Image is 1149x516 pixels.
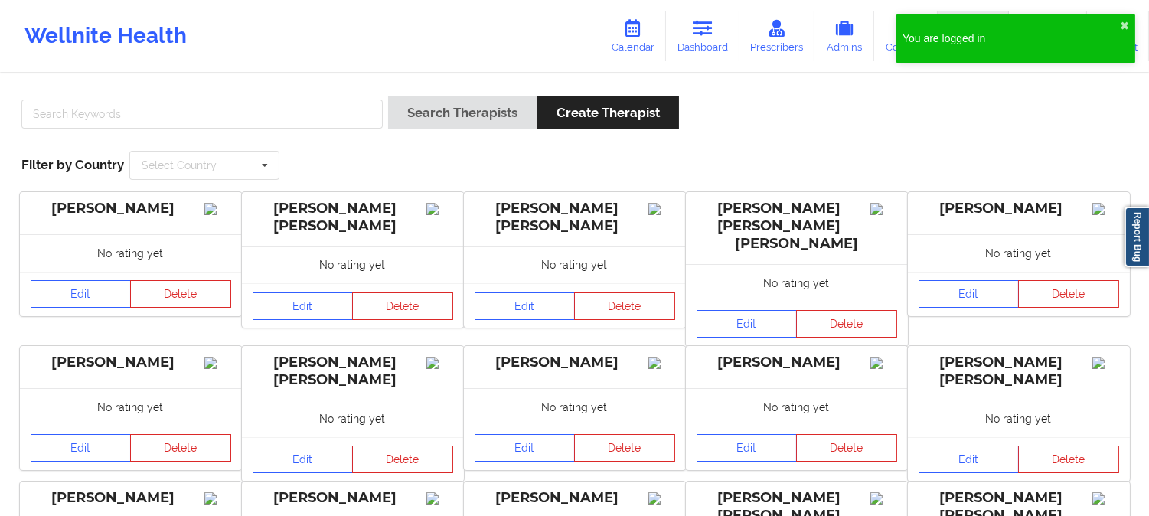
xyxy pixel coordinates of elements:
[814,11,874,61] a: Admins
[870,203,897,215] img: Image%2Fplaceholer-image.png
[31,489,231,507] div: [PERSON_NAME]
[919,200,1119,217] div: [PERSON_NAME]
[352,446,453,473] button: Delete
[31,354,231,371] div: [PERSON_NAME]
[142,160,217,171] div: Select Country
[666,11,739,61] a: Dashboard
[574,434,675,462] button: Delete
[475,434,576,462] a: Edit
[253,292,354,320] a: Edit
[870,357,897,369] img: Image%2Fplaceholer-image.png
[21,157,124,172] span: Filter by Country
[648,492,675,505] img: Image%2Fplaceholer-image.png
[464,246,686,283] div: No rating yet
[130,280,231,308] button: Delete
[903,31,1120,46] div: You are logged in
[919,280,1020,308] a: Edit
[648,357,675,369] img: Image%2Fplaceholer-image.png
[1092,357,1119,369] img: Image%2Fplaceholer-image.png
[870,492,897,505] img: Image%2Fplaceholer-image.png
[1120,20,1129,32] button: close
[426,203,453,215] img: Image%2Fplaceholer-image.png
[908,400,1130,437] div: No rating yet
[253,446,354,473] a: Edit
[130,434,231,462] button: Delete
[475,354,675,371] div: [PERSON_NAME]
[253,200,453,235] div: [PERSON_NAME] [PERSON_NAME]
[908,234,1130,272] div: No rating yet
[475,489,675,507] div: [PERSON_NAME]
[475,292,576,320] a: Edit
[1092,203,1119,215] img: Image%2Fplaceholer-image.png
[242,246,464,283] div: No rating yet
[796,434,897,462] button: Delete
[686,388,908,426] div: No rating yet
[204,357,231,369] img: Image%2Fplaceholer-image.png
[204,492,231,505] img: Image%2Fplaceholer-image.png
[697,434,798,462] a: Edit
[686,264,908,302] div: No rating yet
[20,388,242,426] div: No rating yet
[253,489,453,507] div: [PERSON_NAME]
[1018,280,1119,308] button: Delete
[648,203,675,215] img: Image%2Fplaceholer-image.png
[919,446,1020,473] a: Edit
[574,292,675,320] button: Delete
[697,200,897,253] div: [PERSON_NAME] [PERSON_NAME] [PERSON_NAME]
[1018,446,1119,473] button: Delete
[600,11,666,61] a: Calendar
[31,434,132,462] a: Edit
[204,203,231,215] img: Image%2Fplaceholer-image.png
[242,400,464,437] div: No rating yet
[426,357,453,369] img: Image%2Fplaceholer-image.png
[352,292,453,320] button: Delete
[464,388,686,426] div: No rating yet
[21,100,383,129] input: Search Keywords
[1125,207,1149,267] a: Report Bug
[919,354,1119,389] div: [PERSON_NAME] [PERSON_NAME]
[697,354,897,371] div: [PERSON_NAME]
[31,200,231,217] div: [PERSON_NAME]
[697,310,798,338] a: Edit
[537,96,679,129] button: Create Therapist
[1092,492,1119,505] img: Image%2Fplaceholer-image.png
[475,200,675,235] div: [PERSON_NAME] [PERSON_NAME]
[253,354,453,389] div: [PERSON_NAME] [PERSON_NAME]
[31,280,132,308] a: Edit
[796,310,897,338] button: Delete
[388,96,537,129] button: Search Therapists
[20,234,242,272] div: No rating yet
[874,11,938,61] a: Coaches
[426,492,453,505] img: Image%2Fplaceholer-image.png
[739,11,815,61] a: Prescribers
